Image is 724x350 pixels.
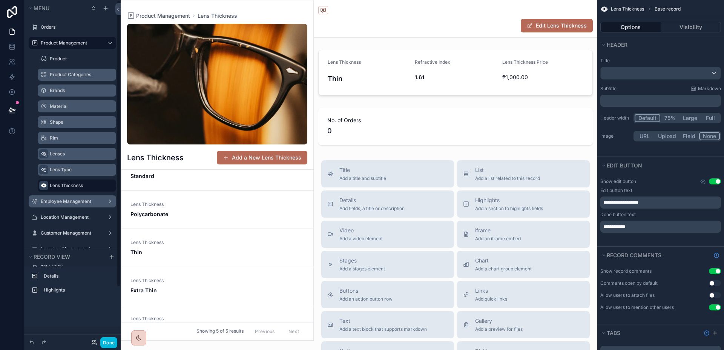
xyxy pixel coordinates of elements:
[655,6,681,12] span: Base record
[475,175,540,181] span: Add a list related to this record
[457,160,590,187] button: ListAdd a list related to this record
[50,103,112,109] label: Material
[217,151,307,164] a: Add a New Lens Thickness
[475,317,523,325] span: Gallery
[600,22,661,32] button: Options
[100,337,117,348] button: Done
[41,198,101,204] label: Employee Management
[475,326,523,332] span: Add a preview for files
[600,58,721,64] label: Title
[600,328,701,338] button: Tabs
[600,250,710,261] button: Record comments
[321,251,454,278] button: StagesAdd a stages element
[41,246,101,252] label: Inventory Management
[130,278,304,284] span: Lens Thickness
[457,311,590,338] button: GalleryAdd a preview for files
[600,95,721,107] div: scrollable content
[121,153,313,191] a: Standard
[475,196,543,204] span: Highlights
[34,5,49,11] span: Menu
[27,252,104,262] button: Record view
[457,251,590,278] button: ChartAdd a chart group element
[44,273,110,279] label: Details
[339,287,393,295] span: Buttons
[600,86,617,92] label: Subtitle
[50,151,112,157] label: Lenses
[127,12,190,20] a: Product Management
[457,281,590,308] button: LinksAdd quick links
[611,6,644,12] span: Lens Thickness
[130,249,142,255] strong: Thin
[600,304,674,310] div: Allow users to mention other users
[698,86,721,92] span: Markdown
[475,236,521,242] span: Add an iframe embed
[50,119,112,125] label: Shape
[339,326,427,332] span: Add a text block that supports markdown
[50,135,112,141] label: Rim
[50,183,112,189] label: Lens Thickness
[713,252,719,258] svg: Show help information
[130,201,304,207] span: Lens Thickness
[661,22,721,32] button: Visibility
[339,206,405,212] span: Add fields, a title or description
[24,267,121,304] div: scrollable content
[196,329,244,335] span: Showing 5 of 5 results
[339,227,383,234] span: Video
[701,114,720,122] button: Full
[41,24,112,30] label: Orders
[321,190,454,218] button: DetailsAdd fields, a title or description
[121,305,313,343] a: Lens ThicknessUltra Thin
[121,191,313,229] a: Lens ThicknessPolycarbonate
[655,132,680,140] button: Upload
[680,132,699,140] button: Field
[121,229,313,267] a: Lens ThicknessThin
[127,152,184,163] h1: Lens Thickness
[475,227,521,234] span: iframe
[130,211,168,217] strong: Polycarbonate
[130,287,157,293] strong: Extra Thin
[600,292,655,298] div: Allow users to attach files
[41,40,101,46] label: Product Management
[607,330,620,336] span: Tabs
[27,3,86,14] button: Menu
[600,280,658,286] div: Comments open by default
[521,19,593,32] button: Edit Lens Thickness
[600,268,652,274] div: Show record comments
[635,114,660,122] button: Default
[699,132,720,140] button: None
[680,114,701,122] button: Large
[457,190,590,218] button: HighlightsAdd a section to highlights fields
[41,214,101,220] label: Location Management
[600,40,716,50] button: Header
[339,175,386,181] span: Add a title and subtitle
[321,281,454,308] button: ButtonsAdd an action button row
[339,317,427,325] span: Text
[136,12,190,20] span: Product Management
[339,196,405,204] span: Details
[321,160,454,187] button: TitleAdd a title and subtitle
[130,239,304,246] span: Lens Thickness
[600,196,721,209] div: scrollable content
[600,221,721,233] div: scrollable content
[339,166,386,174] span: Title
[50,87,112,94] a: Brands
[600,187,632,193] label: Edit button text
[198,12,237,20] a: Lens Thickness
[660,114,680,122] button: 75%
[41,230,101,236] label: Customer Management
[50,72,112,78] label: Product Categories
[321,221,454,248] button: VideoAdd a video element
[600,133,630,139] label: Image
[600,115,630,121] label: Header width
